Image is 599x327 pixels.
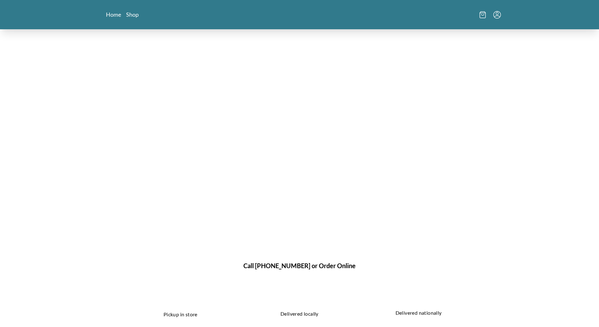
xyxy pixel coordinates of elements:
a: Shop [126,11,139,18]
button: Menu [493,11,501,19]
p: Delivered nationally [367,308,471,318]
img: logo [281,5,319,22]
img: delivered locally [287,290,312,307]
h1: Call [PHONE_NUMBER] or Order Online [114,261,486,270]
img: pickup in store [172,290,188,307]
p: Delivered locally [247,309,352,319]
p: Pickup in store [129,309,233,319]
a: Home [106,11,121,18]
a: Logo [281,5,319,24]
img: delivered nationally [404,290,433,306]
